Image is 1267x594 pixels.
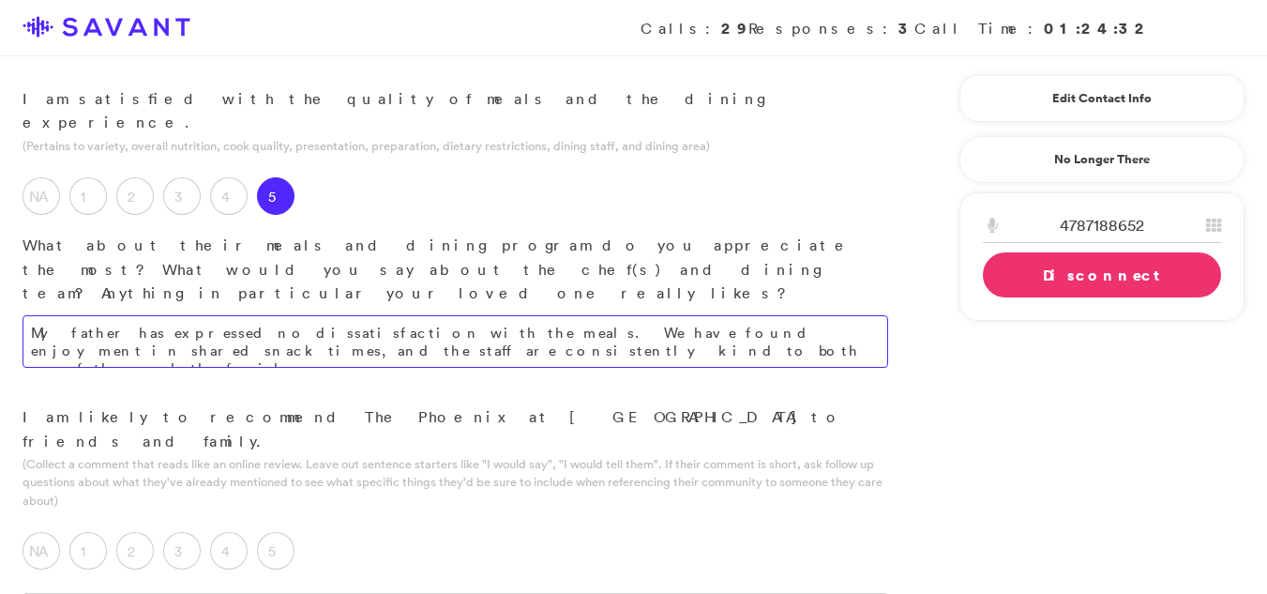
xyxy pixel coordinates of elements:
[23,137,888,155] p: (Pertains to variety, overall nutrition, cook quality, presentation, preparation, dietary restric...
[210,532,248,570] label: 4
[898,18,914,38] strong: 3
[163,532,201,570] label: 3
[257,177,294,215] label: 5
[257,532,294,570] label: 5
[23,177,60,215] label: NA
[210,177,248,215] label: 4
[1044,18,1151,38] strong: 01:24:32
[23,405,888,453] p: I am likely to recommend The Phoenix at [GEOGRAPHIC_DATA] to friends and family.
[116,177,154,215] label: 2
[163,177,201,215] label: 3
[959,136,1244,183] a: No Longer There
[23,455,888,510] p: (Collect a comment that reads like an online review. Leave out sentence starters like "I would sa...
[23,532,60,570] label: NA
[721,18,748,38] strong: 29
[23,87,888,135] p: I am satisfied with the quality of meals and the dining experience.
[116,532,154,570] label: 2
[23,234,888,306] p: What about their meals and dining program do you appreciate the most? What would you say about th...
[983,84,1221,114] a: Edit Contact Info
[69,177,107,215] label: 1
[983,252,1221,297] a: Disconnect
[69,532,107,570] label: 1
